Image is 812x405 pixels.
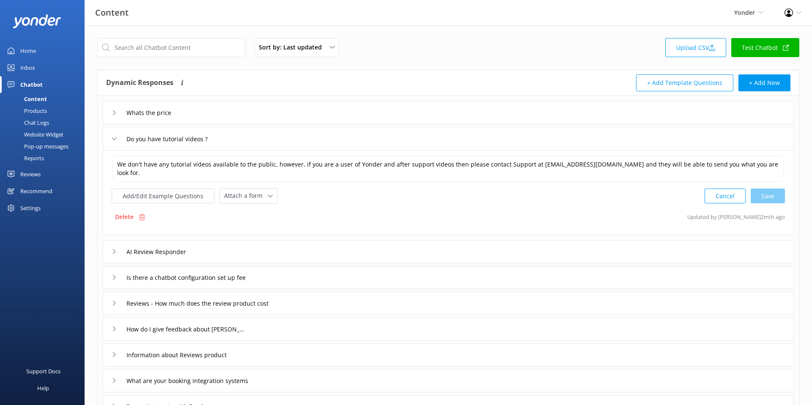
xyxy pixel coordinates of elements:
[20,200,41,216] div: Settings
[5,93,85,105] a: Content
[37,380,49,397] div: Help
[5,93,47,105] div: Content
[95,6,129,19] h3: Content
[20,42,36,59] div: Home
[5,117,85,129] a: Chat Logs
[731,38,799,57] a: Test Chatbot
[5,152,85,164] a: Reports
[5,140,85,152] a: Pop-up messages
[5,105,47,117] div: Products
[20,76,43,93] div: Chatbot
[5,105,85,117] a: Products
[738,74,790,91] button: + Add New
[112,156,784,182] textarea: We don't have any tutorial videos available to the public, however, if you are a user of Yonder a...
[26,363,60,380] div: Support Docs
[665,38,726,57] a: Upload CSV
[20,183,52,200] div: Recommend
[5,129,63,140] div: Website Widget
[687,209,785,225] p: Updated by [PERSON_NAME] 2mth ago
[259,43,327,52] span: Sort by: Last updated
[97,38,245,57] input: Search all Chatbot Content
[734,8,755,16] span: Yonder
[5,117,49,129] div: Chat Logs
[115,212,134,222] p: Delete
[5,152,44,164] div: Reports
[20,166,41,183] div: Reviews
[636,74,733,91] button: + Add Template Questions
[112,189,214,203] button: Add/Edit Example Questions
[13,14,61,28] img: yonder-white-logo.png
[5,140,69,152] div: Pop-up messages
[224,191,268,200] span: Attach a form
[20,59,35,76] div: Inbox
[106,74,173,91] h4: Dynamic Responses
[5,129,85,140] a: Website Widget
[705,189,746,203] button: Cancel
